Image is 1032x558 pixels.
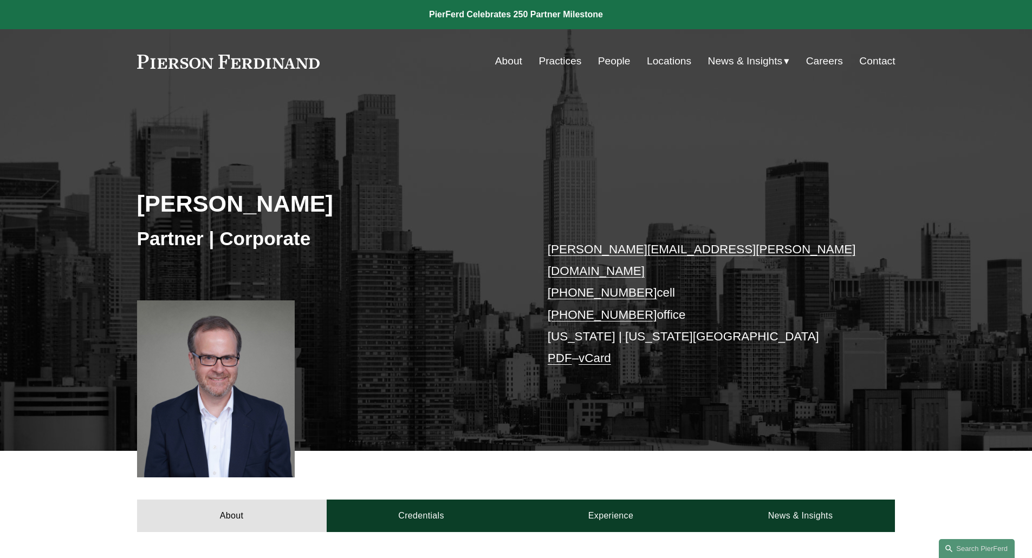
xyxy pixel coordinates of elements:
[516,500,706,532] a: Experience
[939,539,1015,558] a: Search this site
[708,51,790,71] a: folder dropdown
[327,500,516,532] a: Credentials
[548,242,856,278] a: [PERSON_NAME][EMAIL_ADDRESS][PERSON_NAME][DOMAIN_NAME]
[137,189,516,218] h2: [PERSON_NAME]
[495,51,522,71] a: About
[538,51,581,71] a: Practices
[708,52,783,71] span: News & Insights
[548,286,657,299] a: [PHONE_NUMBER]
[806,51,843,71] a: Careers
[598,51,631,71] a: People
[859,51,895,71] a: Contact
[579,351,611,365] a: vCard
[548,351,572,365] a: PDF
[548,239,864,370] p: cell office [US_STATE] | [US_STATE][GEOGRAPHIC_DATA] –
[137,500,327,532] a: About
[137,227,516,251] h3: Partner | Corporate
[647,51,691,71] a: Locations
[705,500,895,532] a: News & Insights
[548,308,657,321] a: [PHONE_NUMBER]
